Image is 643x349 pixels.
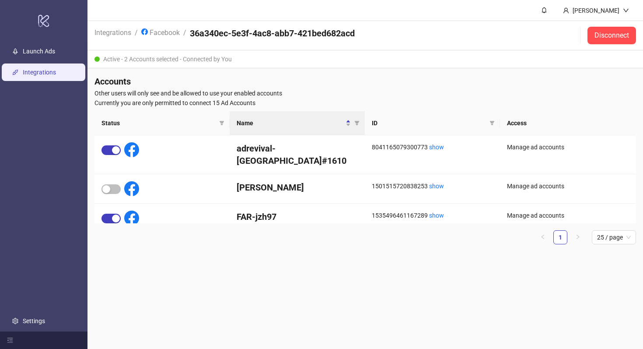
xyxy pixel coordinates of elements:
[569,6,623,15] div: [PERSON_NAME]
[94,98,636,108] span: Currently you are only permitted to connect 15 Ad Accounts
[23,48,55,55] a: Launch Ads
[237,211,358,223] h4: FAR-jzh97
[87,50,643,68] div: Active - 2 Accounts selected - Connected by You
[554,231,567,244] a: 1
[500,111,636,135] th: Access
[623,7,629,14] span: down
[217,116,226,130] span: filter
[140,27,182,37] a: Facebook
[541,7,547,13] span: bell
[575,234,580,240] span: right
[7,337,13,343] span: menu-fold
[237,181,358,194] h4: [PERSON_NAME]
[571,230,585,244] li: Next Page
[94,75,636,88] h4: Accounts
[237,142,358,167] h4: adrevival-[GEOGRAPHIC_DATA]#1610
[540,234,545,240] span: left
[587,27,636,44] button: Disconnect
[571,230,585,244] button: right
[101,118,216,128] span: Status
[219,120,224,126] span: filter
[429,183,444,190] a: show
[372,142,493,152] div: 8041165079300773
[135,27,138,44] li: /
[536,230,550,244] button: left
[230,111,365,135] th: Name
[354,120,360,126] span: filter
[488,116,496,130] span: filter
[94,88,636,98] span: Other users will only see and be allowed to use your enabled accounts
[183,27,186,44] li: /
[23,317,45,324] a: Settings
[507,142,629,152] div: Manage ad accounts
[507,211,629,220] div: Manage ad accounts
[429,212,444,219] a: show
[597,231,631,244] span: 25 / page
[563,7,569,14] span: user
[553,230,567,244] li: 1
[594,32,629,39] span: Disconnect
[372,211,493,220] div: 1535496461167289
[372,118,486,128] span: ID
[429,144,444,151] a: show
[592,230,636,244] div: Page Size
[353,116,361,130] span: filter
[237,118,344,128] span: Name
[507,181,629,191] div: Manage ad accounts
[372,181,493,191] div: 1501515720838253
[93,27,133,37] a: Integrations
[23,69,56,76] a: Integrations
[190,27,355,39] h4: 36a340ec-5e3f-4ac8-abb7-421bed682acd
[489,120,495,126] span: filter
[536,230,550,244] li: Previous Page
